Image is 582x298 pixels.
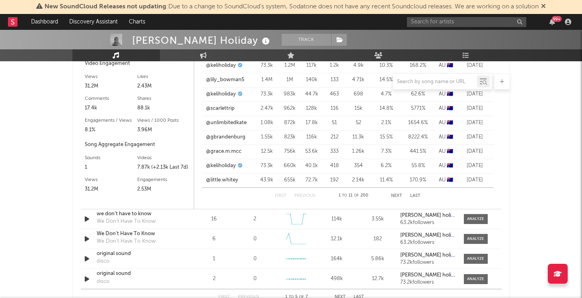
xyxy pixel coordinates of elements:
span: 🇦🇺 [447,134,453,140]
div: 88.1k [137,103,190,113]
span: 🇦🇺 [447,106,453,111]
div: 63.2k followers [400,240,455,245]
div: [DATE] [460,62,490,70]
a: [PERSON_NAME] holiday [400,253,455,258]
span: 🇦🇺 [447,177,453,183]
div: 756k [281,148,299,156]
a: original sound [97,270,180,278]
div: 117k [303,62,321,70]
div: 1.2M [281,62,299,70]
div: 164k [318,255,355,263]
div: 73.3k [257,62,277,70]
div: 7.3 % [372,148,400,156]
div: 823k [281,133,299,141]
div: Sounds [85,153,137,163]
div: 12.5k [257,148,277,156]
div: 12.1k [318,235,355,243]
div: [PERSON_NAME] Holiday [132,34,272,47]
div: 55.8 % [404,162,432,170]
div: AU [436,62,456,70]
div: Shares [137,94,190,103]
a: Dashboard [25,14,64,30]
div: 441.5 % [404,148,432,156]
a: original sound [97,250,180,258]
div: 660k [281,162,299,170]
div: Song Aggregate Engagement [85,140,190,150]
div: 698 [348,90,368,98]
button: Previous [294,194,315,198]
div: 63.2k followers [400,220,455,226]
div: 52 [348,119,368,127]
strong: [PERSON_NAME] holiday [400,233,460,238]
span: Dismiss [541,4,546,10]
div: 5771 % [404,105,432,113]
div: 2.1 % [372,119,400,127]
a: @keliholiday [206,62,236,70]
a: @keliholiday [206,90,236,98]
div: 16 [196,215,233,223]
a: We Don’t Have To Know [97,230,180,238]
div: 8.1% [85,125,137,135]
div: 17.4k [85,103,137,113]
div: Comments [85,94,137,103]
button: Last [410,194,420,198]
div: 170.9 % [404,176,432,184]
div: 6 [196,235,233,243]
div: disco [97,278,109,286]
div: 17.8k [303,119,321,127]
strong: [PERSON_NAME] holiday [400,213,460,218]
div: [DATE] [460,148,490,156]
button: Track [282,34,331,46]
div: 1 11 200 [331,191,375,201]
div: 51 [325,119,345,127]
div: Likes [137,72,190,82]
div: [DATE] [460,119,490,127]
div: 418 [325,162,345,170]
div: 0 [253,255,257,263]
div: Views / 1000 Posts [137,116,190,125]
div: Videos [137,153,190,163]
div: disco [97,257,109,265]
div: 6.2 % [372,162,400,170]
div: AU [436,148,456,156]
div: Views [85,72,137,82]
strong: [PERSON_NAME] holiday [400,253,460,258]
div: 14.8 % [372,105,400,113]
div: 7.87k (+2.13k Last 7d) [137,163,190,172]
div: 128k [303,105,321,113]
a: [PERSON_NAME] holiday [400,233,455,238]
div: 354 [348,162,368,170]
a: [PERSON_NAME] holiday [400,273,455,278]
div: 2 [253,215,256,223]
a: [PERSON_NAME] holiday [400,213,455,218]
div: 73.3k [257,162,277,170]
button: First [275,194,286,198]
div: 5.86k [359,255,396,263]
div: AU [436,119,456,127]
div: 62.6 % [404,90,432,98]
div: 498k [318,275,355,283]
div: 53.6k [303,148,321,156]
div: 212 [325,133,345,141]
div: 2.53M [137,185,190,194]
div: 962k [281,105,299,113]
div: 3.96M [137,125,190,135]
div: Views [85,175,137,185]
a: @grace.m.mcc [206,148,241,156]
div: 15.5 % [372,133,400,141]
div: 168.2 % [404,62,432,70]
span: : Due to a change to SoundCloud's system, Sodatone does not have any recent Soundcloud releases. ... [45,4,539,10]
div: 44.7k [303,90,321,98]
div: Engagements / Views [85,116,137,125]
a: @unlimbitedkate [206,119,247,127]
span: to [342,194,347,197]
input: Search by song name or URL [393,79,477,85]
div: 4.9k [348,62,368,70]
div: We Don’t Have To Know [97,238,156,245]
span: 🇦🇺 [447,163,453,168]
span: 🇦🇺 [447,149,453,154]
div: 10.3 % [372,62,400,70]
